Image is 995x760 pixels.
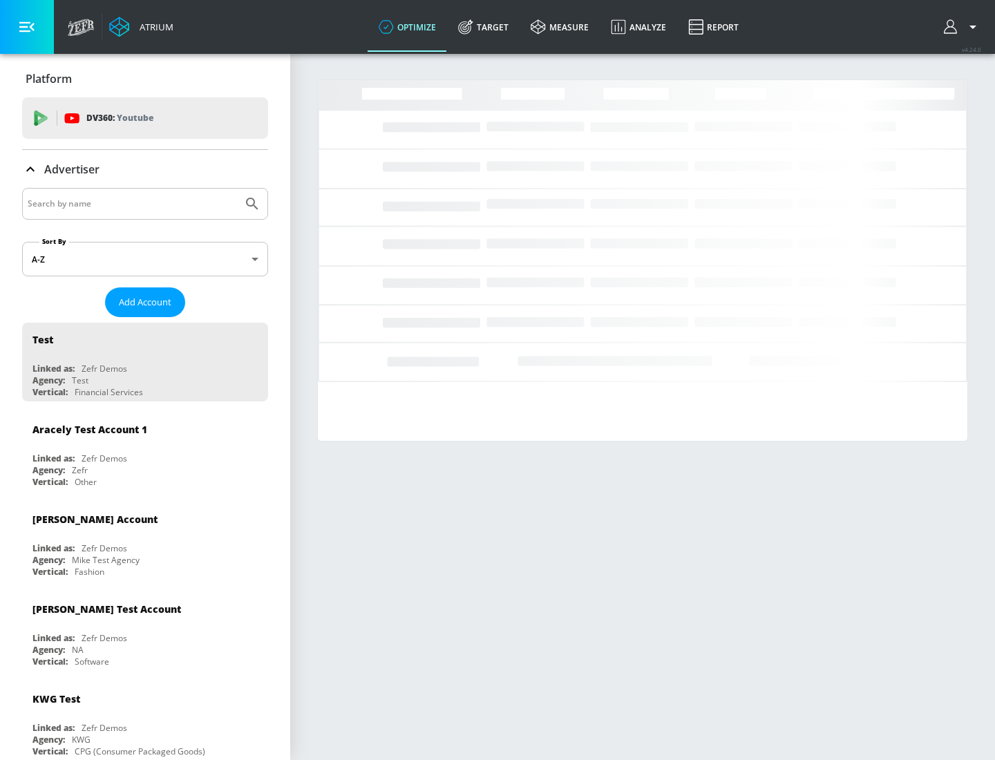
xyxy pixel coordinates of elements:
[109,17,173,37] a: Atrium
[32,566,68,578] div: Vertical:
[677,2,750,52] a: Report
[75,656,109,667] div: Software
[82,363,127,374] div: Zefr Demos
[22,502,268,581] div: [PERSON_NAME] AccountLinked as:Zefr DemosAgency:Mike Test AgencyVertical:Fashion
[32,423,147,436] div: Aracely Test Account 1
[134,21,173,33] div: Atrium
[368,2,447,52] a: optimize
[72,734,91,745] div: KWG
[32,476,68,488] div: Vertical:
[82,542,127,554] div: Zefr Demos
[75,566,104,578] div: Fashion
[72,644,84,656] div: NA
[75,386,143,398] div: Financial Services
[28,195,237,213] input: Search by name
[105,287,185,317] button: Add Account
[72,464,88,476] div: Zefr
[22,323,268,401] div: TestLinked as:Zefr DemosAgency:TestVertical:Financial Services
[75,745,205,757] div: CPG (Consumer Packaged Goods)
[22,97,268,139] div: DV360: Youtube
[119,294,171,310] span: Add Account
[32,644,65,656] div: Agency:
[22,150,268,189] div: Advertiser
[32,734,65,745] div: Agency:
[82,632,127,644] div: Zefr Demos
[447,2,520,52] a: Target
[520,2,600,52] a: measure
[962,46,981,53] span: v 4.24.0
[32,745,68,757] div: Vertical:
[22,59,268,98] div: Platform
[22,592,268,671] div: [PERSON_NAME] Test AccountLinked as:Zefr DemosAgency:NAVertical:Software
[32,513,158,526] div: [PERSON_NAME] Account
[22,412,268,491] div: Aracely Test Account 1Linked as:Zefr DemosAgency:ZefrVertical:Other
[32,363,75,374] div: Linked as:
[75,476,97,488] div: Other
[72,554,140,566] div: Mike Test Agency
[26,71,72,86] p: Platform
[32,374,65,386] div: Agency:
[44,162,99,177] p: Advertiser
[32,453,75,464] div: Linked as:
[32,632,75,644] div: Linked as:
[117,111,153,125] p: Youtube
[32,656,68,667] div: Vertical:
[32,333,53,346] div: Test
[32,692,80,705] div: KWG Test
[82,453,127,464] div: Zefr Demos
[39,237,69,246] label: Sort By
[32,554,65,566] div: Agency:
[82,722,127,734] div: Zefr Demos
[32,464,65,476] div: Agency:
[22,242,268,276] div: A-Z
[32,722,75,734] div: Linked as:
[32,602,181,616] div: [PERSON_NAME] Test Account
[32,386,68,398] div: Vertical:
[32,542,75,554] div: Linked as:
[600,2,677,52] a: Analyze
[72,374,88,386] div: Test
[86,111,153,126] p: DV360:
